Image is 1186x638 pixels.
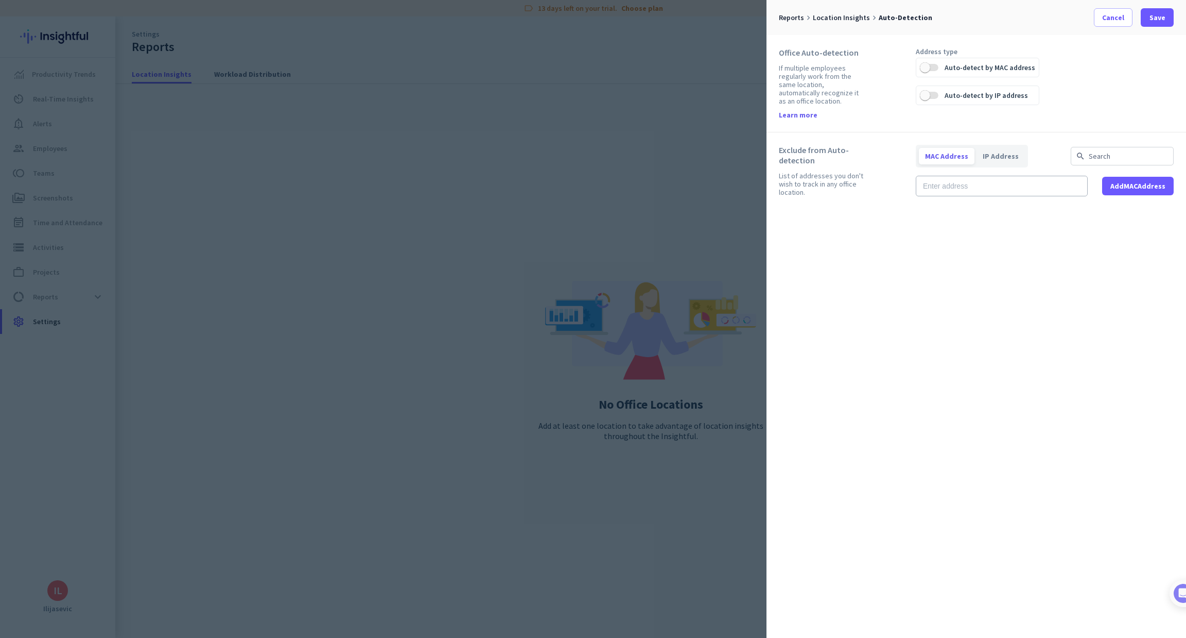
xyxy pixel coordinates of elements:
[779,145,864,165] div: Exclude from Auto-detection
[1102,12,1124,23] span: Cancel
[779,111,817,119] a: Learn more
[1076,152,1085,161] i: search
[919,148,974,164] span: MAC Address
[1071,147,1174,165] input: Search
[1094,8,1132,27] button: Cancel
[938,86,1039,105] label: Auto-detect by IP address
[916,176,1088,196] input: Enter address
[779,13,804,22] label: Reports
[1141,8,1174,27] button: Save
[916,47,957,56] div: Address type
[1102,177,1174,195] button: AddMACAddress
[938,58,1039,77] label: Auto-detect by MAC address
[1110,181,1165,191] span: Add MAC Address
[779,47,864,58] div: Office Auto-detection
[870,13,879,22] i: keyboard_arrow_right
[813,13,870,22] label: Location Insights
[804,13,813,22] i: keyboard_arrow_right
[1149,12,1165,23] span: Save
[779,64,864,105] div: If multiple employees regularly work from the same location, automatically recognize it as an off...
[976,148,1025,164] span: IP Address
[779,172,864,196] div: List of addresses you don't wish to track in any office location.
[879,13,932,22] label: Auto-detection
